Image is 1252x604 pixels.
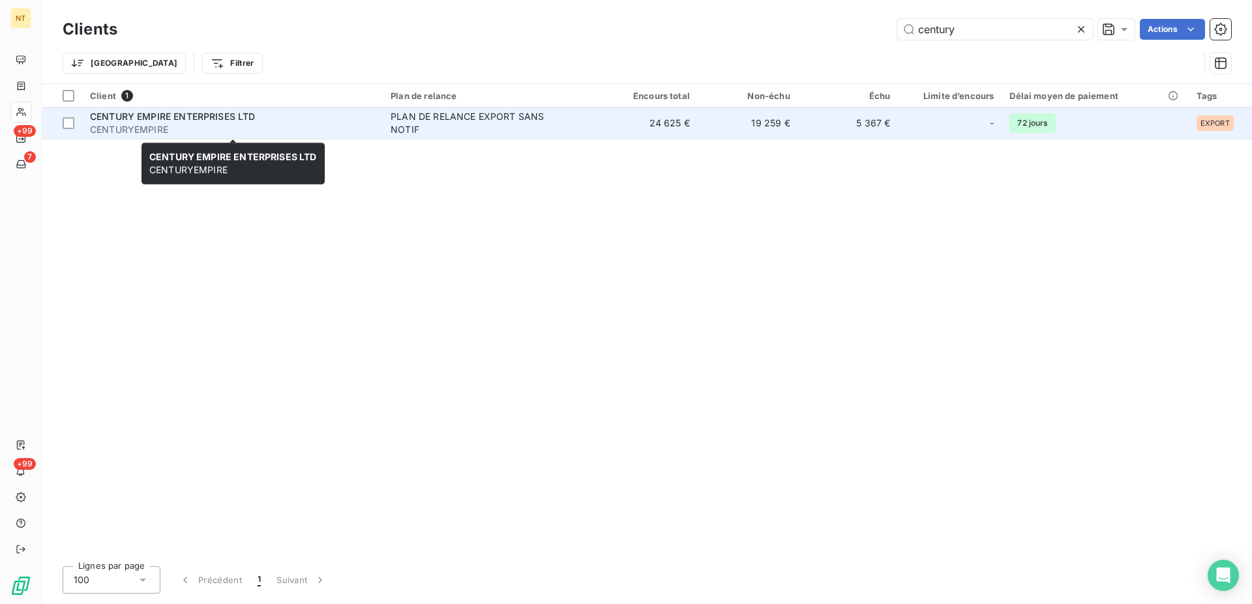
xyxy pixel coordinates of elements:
[706,91,790,101] div: Non-échu
[10,128,31,149] a: +99
[63,18,117,41] h3: Clients
[171,566,250,594] button: Précédent
[897,19,1093,40] input: Rechercher
[63,53,186,74] button: [GEOGRAPHIC_DATA]
[90,91,116,101] span: Client
[990,117,994,130] span: -
[1200,119,1230,127] span: EXPORT
[250,566,269,594] button: 1
[1140,19,1205,40] button: Actions
[14,125,36,137] span: +99
[14,458,36,470] span: +99
[10,8,31,29] div: NT
[24,151,36,163] span: 7
[906,91,994,101] div: Limite d’encours
[806,91,891,101] div: Échu
[605,91,690,101] div: Encours total
[121,90,133,102] span: 1
[149,151,317,162] span: CENTURY EMPIRE ENTERPRISES LTD
[149,151,317,175] span: CENTURYEMPIRE
[1009,113,1055,133] span: 72 jours
[74,573,89,586] span: 100
[1197,91,1244,101] div: Tags
[269,566,335,594] button: Suivant
[90,123,375,136] span: CENTURYEMPIRE
[1009,91,1180,101] div: Délai moyen de paiement
[391,91,589,101] div: Plan de relance
[258,573,261,586] span: 1
[10,575,31,596] img: Logo LeanPay
[391,110,554,136] div: PLAN DE RELANCE EXPORT SANS NOTIF
[202,53,262,74] button: Filtrer
[90,111,256,122] span: CENTURY EMPIRE ENTERPRISES LTD
[10,154,31,175] a: 7
[597,108,698,139] td: 24 625 €
[698,108,798,139] td: 19 259 €
[798,108,899,139] td: 5 367 €
[1208,560,1239,591] div: Open Intercom Messenger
